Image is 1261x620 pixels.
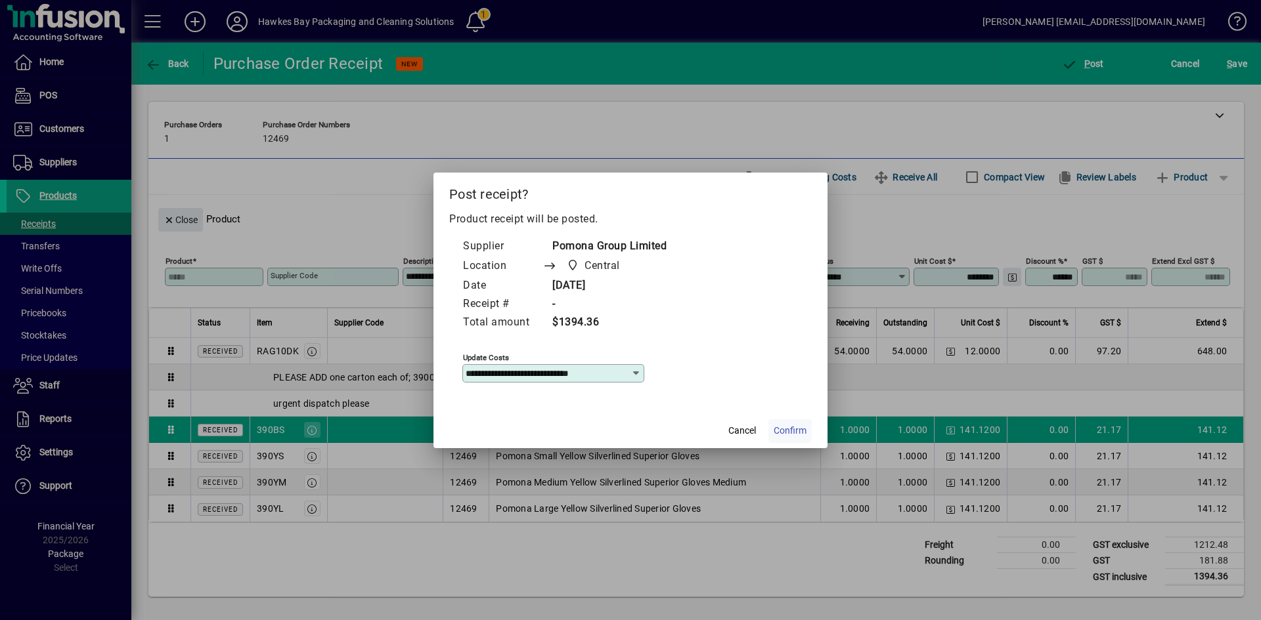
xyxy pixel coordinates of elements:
[462,314,542,332] td: Total amount
[462,295,542,314] td: Receipt #
[542,295,667,314] td: -
[433,173,828,211] h2: Post receipt?
[768,419,812,443] button: Confirm
[563,257,625,275] span: Central
[462,238,542,256] td: Supplier
[721,419,763,443] button: Cancel
[462,256,542,277] td: Location
[774,424,807,438] span: Confirm
[585,258,620,274] span: Central
[449,211,812,227] p: Product receipt will be posted.
[542,238,667,256] td: Pomona Group Limited
[462,277,542,295] td: Date
[542,314,667,332] td: $1394.36
[463,352,509,362] mat-label: Update costs
[728,424,756,438] span: Cancel
[542,277,667,295] td: [DATE]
